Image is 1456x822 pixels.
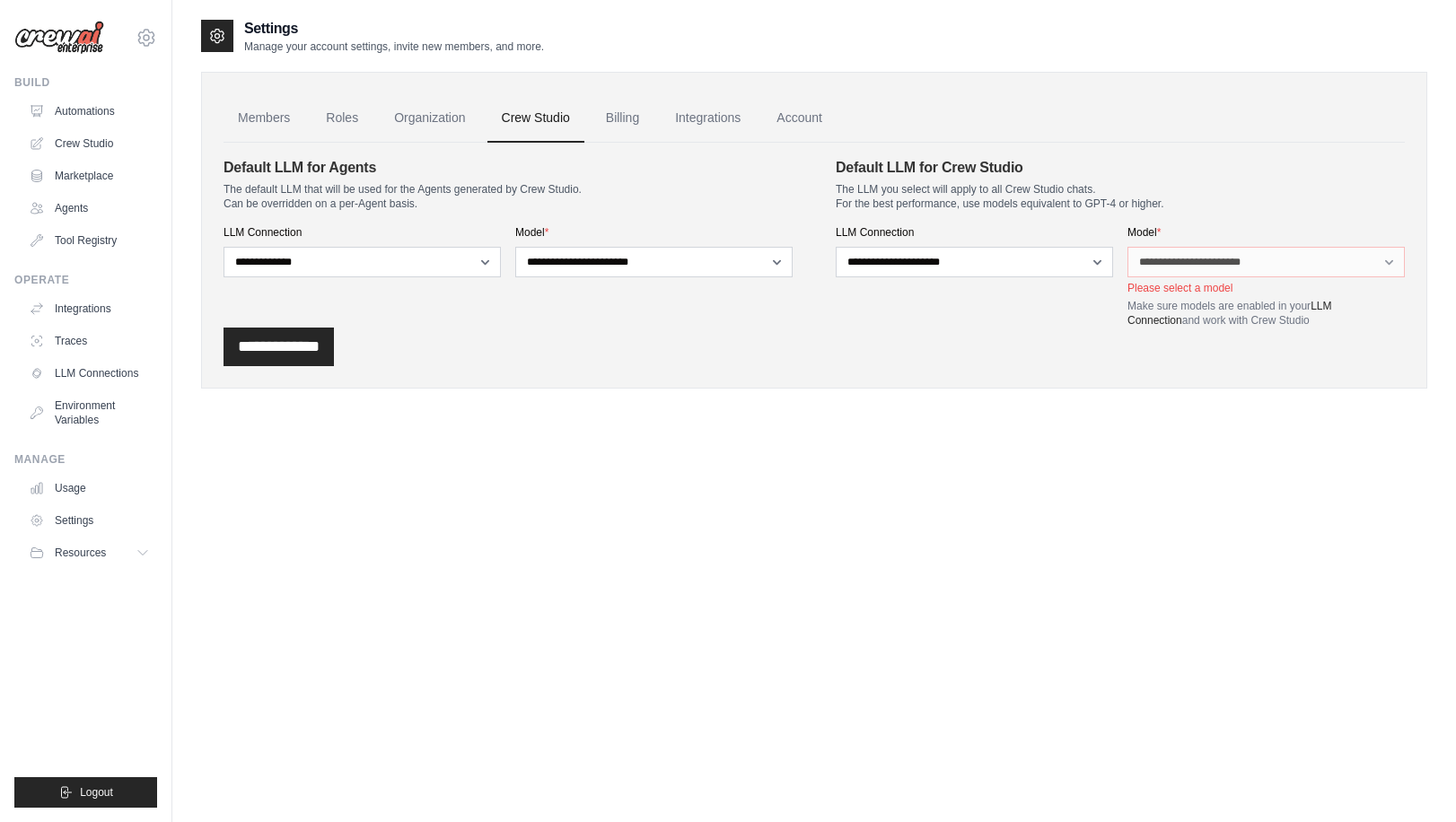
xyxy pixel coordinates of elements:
[311,94,373,143] a: Roles
[661,94,755,143] a: Integrations
[224,157,793,179] h4: Default LLM for Agents
[22,327,157,355] a: Traces
[14,75,157,90] div: Build
[224,225,501,240] label: LLM Connection
[1127,225,1405,240] label: Model
[244,39,544,54] p: Manage your account settings, invite new members, and more.
[1127,299,1405,328] p: Make sure models are enabled in your and work with Crew Studio
[224,182,793,211] p: The default LLM that will be used for the Agents generated by Crew Studio. Can be overridden on a...
[55,546,106,560] span: Resources
[592,94,653,143] a: Billing
[22,538,157,567] button: Resources
[22,97,157,126] a: Automations
[22,294,157,323] a: Integrations
[836,225,1113,240] label: LLM Connection
[22,162,157,190] a: Marketplace
[22,506,157,535] a: Settings
[380,94,479,143] a: Organization
[836,182,1405,211] p: The LLM you select will apply to all Crew Studio chats. For the best performance, use models equi...
[487,94,584,143] a: Crew Studio
[14,21,104,55] img: Logo
[244,18,544,39] h2: Settings
[515,225,793,240] label: Model
[22,391,157,434] a: Environment Variables
[14,273,157,287] div: Operate
[22,474,157,503] a: Usage
[224,94,304,143] a: Members
[80,785,113,800] span: Logout
[22,226,157,255] a: Tool Registry
[762,94,837,143] a: Account
[22,359,157,388] a: LLM Connections
[22,194,157,223] a: Agents
[1127,281,1405,295] p: Please select a model
[22,129,157,158] a: Crew Studio
[14,777,157,808] button: Logout
[836,157,1405,179] h4: Default LLM for Crew Studio
[14,452,157,467] div: Manage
